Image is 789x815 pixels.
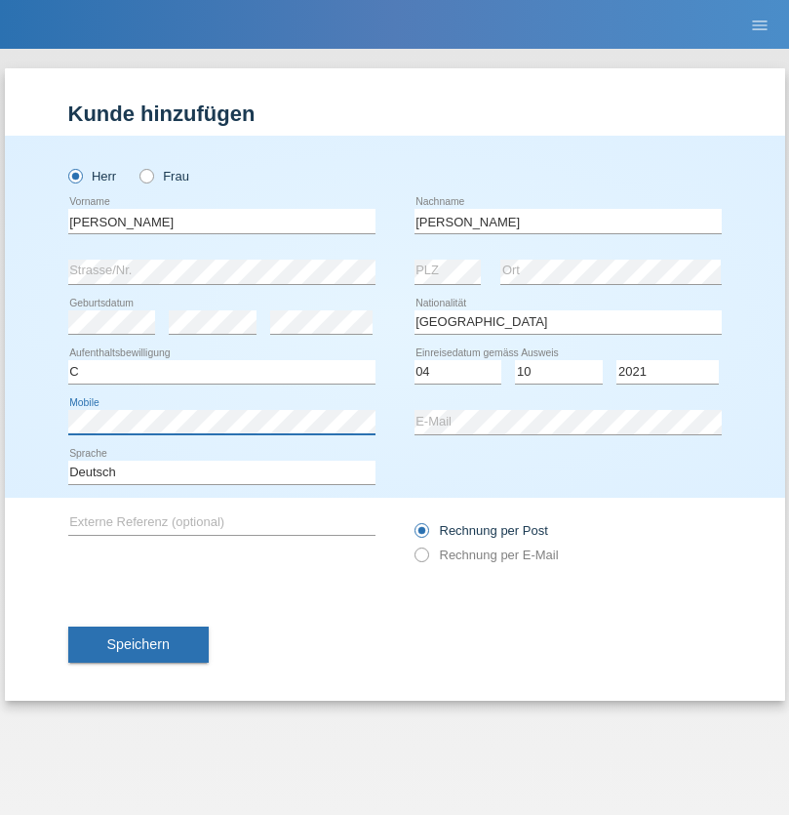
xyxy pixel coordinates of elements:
label: Herr [68,169,117,183]
h1: Kunde hinzufügen [68,102,722,126]
input: Rechnung per E-Mail [414,548,427,572]
input: Herr [68,169,81,182]
label: Rechnung per Post [414,523,548,538]
span: Speichern [107,636,170,652]
a: menu [740,19,779,30]
input: Frau [139,169,152,182]
label: Rechnung per E-Mail [414,548,559,562]
i: menu [750,16,769,35]
input: Rechnung per Post [414,523,427,548]
button: Speichern [68,627,209,664]
label: Frau [139,169,189,183]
